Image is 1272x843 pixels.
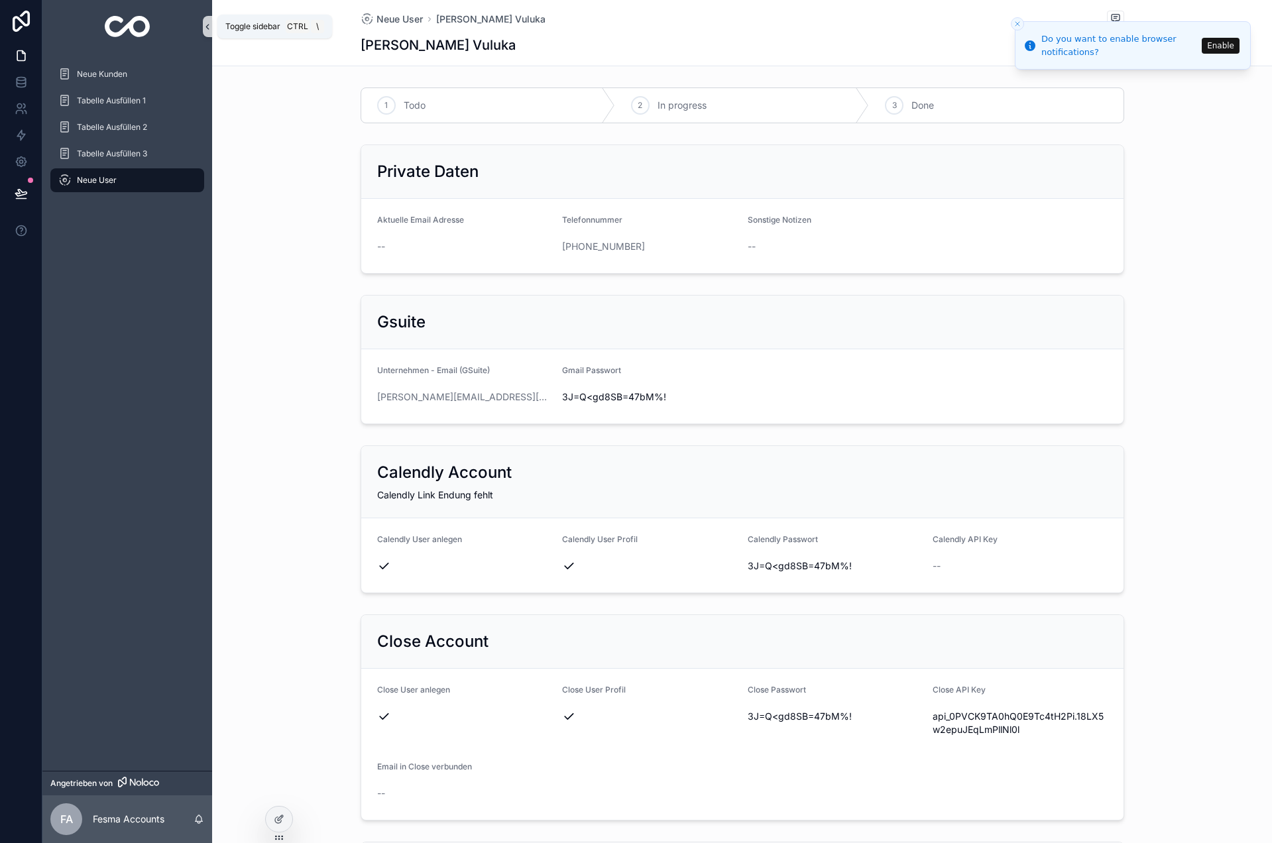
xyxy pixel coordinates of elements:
[377,489,493,500] span: Calendly Link Endung fehlt
[404,99,426,112] span: Todo
[377,534,462,544] span: Calendly User anlegen
[377,685,450,695] span: Close User anlegen
[748,240,756,253] span: --
[377,631,489,652] h2: Close Account
[361,13,423,26] a: Neue User
[1041,32,1198,58] div: Do you want to enable browser notifications?
[105,16,150,37] img: App-Logo
[748,685,806,695] span: Close Passwort
[60,811,73,827] span: FA
[377,787,385,800] span: --
[225,21,280,32] span: Toggle sidebar
[562,685,626,695] span: Close User Profil
[77,122,147,133] span: Tabelle Ausfüllen 2
[377,390,552,404] a: [PERSON_NAME][EMAIL_ADDRESS][DOMAIN_NAME]
[377,462,512,483] h2: Calendly Account
[377,240,385,253] span: --
[93,813,164,826] p: Fesma Accounts
[50,89,204,113] a: Tabelle Ausfüllen 1
[933,685,986,695] span: Close API Key
[361,36,516,54] h1: [PERSON_NAME] Vuluka
[562,215,622,225] span: Telefonnummer
[377,215,464,225] span: Aktuelle Email Adresse
[377,761,472,771] span: Email in Close verbunden
[748,215,811,225] span: Sonstige Notizen
[50,778,113,788] font: Angetrieben von
[42,771,212,795] a: Angetrieben von
[436,13,546,26] a: [PERSON_NAME] Vuluka
[562,390,737,404] span: 3J=Q<gd8SB=47bM%!
[50,115,204,139] a: Tabelle Ausfüllen 2
[911,99,934,112] span: Done
[50,168,204,192] a: Neue User
[376,13,423,26] span: Neue User
[42,53,212,209] div: scrollbarer Inhalt
[748,710,923,723] span: 3J=Q<gd8SB=47bM%!
[562,240,645,253] a: [PHONE_NUMBER]
[377,161,479,182] h2: Private Daten
[658,99,707,112] span: In progress
[50,142,204,166] a: Tabelle Ausfüllen 3
[748,534,818,544] span: Calendly Passwort
[377,311,426,333] h2: Gsuite
[638,100,642,111] span: 2
[312,21,323,32] span: \
[377,365,490,375] span: Unternehmen - Email (GSuite)
[384,100,388,111] span: 1
[562,534,638,544] span: Calendly User Profil
[933,534,998,544] span: Calendly API Key
[77,95,146,106] span: Tabelle Ausfüllen 1
[748,559,923,573] span: 3J=Q<gd8SB=47bM%!
[933,710,1108,736] span: api_0PVCK9TA0hQ0E9Tc4tH2Pi.18LX5w2epuJEqLmPllNl0l
[1202,38,1240,54] button: Enable
[286,20,310,33] span: Ctrl
[933,559,941,573] span: --
[1011,17,1024,30] button: Close toast
[562,365,621,375] span: Gmail Passwort
[77,148,147,159] span: Tabelle Ausfüllen 3
[50,62,204,86] a: Neue Kunden
[77,175,117,186] span: Neue User
[77,69,127,80] span: Neue Kunden
[892,100,897,111] span: 3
